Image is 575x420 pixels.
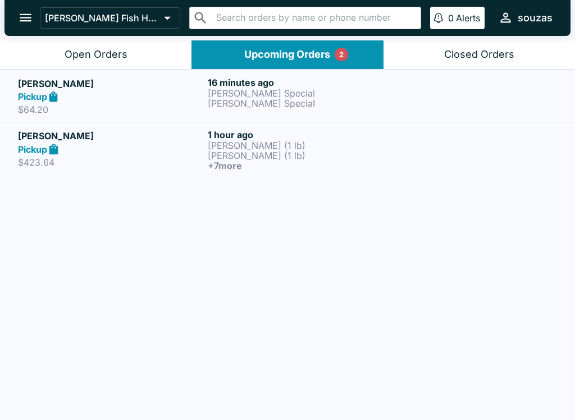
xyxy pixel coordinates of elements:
[208,88,393,98] p: [PERSON_NAME] Special
[213,10,416,26] input: Search orders by name or phone number
[208,98,393,108] p: [PERSON_NAME] Special
[11,3,40,32] button: open drawer
[18,157,203,168] p: $423.64
[208,140,393,150] p: [PERSON_NAME] (1 lb)
[208,129,393,140] h6: 1 hour ago
[339,49,344,60] p: 2
[518,11,553,25] div: souzas
[18,144,47,155] strong: Pickup
[448,12,454,24] p: 0
[208,150,393,161] p: [PERSON_NAME] (1 lb)
[65,48,127,61] div: Open Orders
[45,12,159,24] p: [PERSON_NAME] Fish House
[18,129,203,143] h5: [PERSON_NAME]
[456,12,480,24] p: Alerts
[444,48,514,61] div: Closed Orders
[244,48,330,61] div: Upcoming Orders
[18,104,203,115] p: $64.20
[40,7,180,29] button: [PERSON_NAME] Fish House
[494,6,557,30] button: souzas
[18,77,203,90] h5: [PERSON_NAME]
[208,77,393,88] h6: 16 minutes ago
[18,91,47,102] strong: Pickup
[208,161,393,171] h6: + 7 more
